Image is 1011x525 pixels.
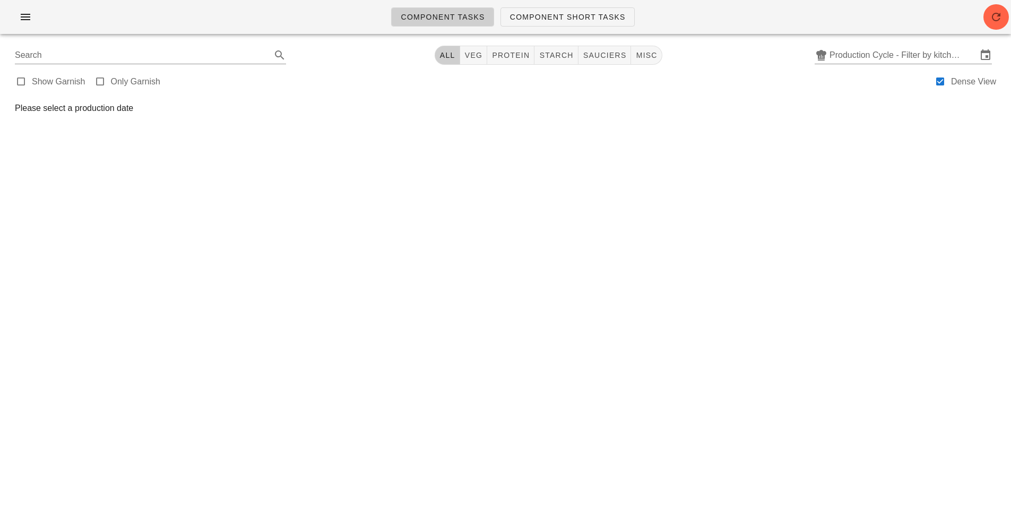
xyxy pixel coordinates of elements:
[635,51,657,59] span: misc
[111,76,160,87] label: Only Garnish
[464,51,483,59] span: veg
[491,51,530,59] span: protein
[951,76,996,87] label: Dense View
[509,13,626,21] span: Component Short Tasks
[534,46,578,65] button: starch
[631,46,662,65] button: misc
[539,51,573,59] span: starch
[460,46,488,65] button: veg
[583,51,627,59] span: sauciers
[487,46,534,65] button: protein
[435,46,460,65] button: All
[32,76,85,87] label: Show Garnish
[578,46,632,65] button: sauciers
[15,102,996,115] div: Please select a production date
[400,13,485,21] span: Component Tasks
[439,51,455,59] span: All
[500,7,635,27] a: Component Short Tasks
[391,7,494,27] a: Component Tasks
